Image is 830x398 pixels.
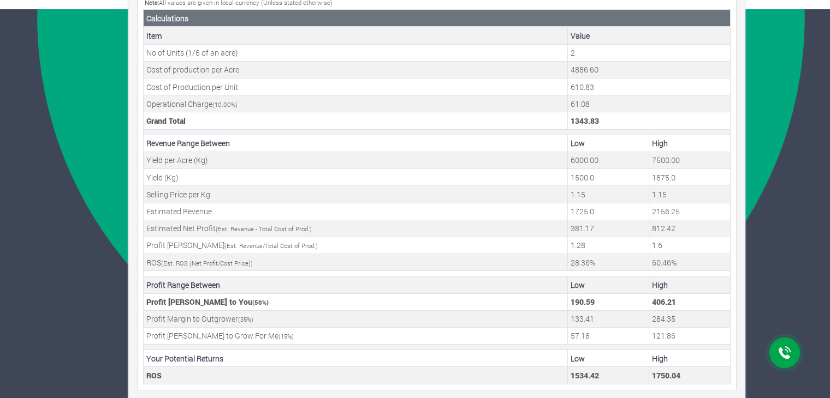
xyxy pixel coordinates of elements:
[212,100,238,108] small: ( %)
[568,254,649,271] td: Your estimated minimum ROS (Net Profit/Cost Price)
[144,95,568,112] td: Operational Charge
[571,138,585,148] b: Low
[568,293,649,310] td: Your Profit Margin (Min Estimated Profit * Profit Margin)
[568,186,649,203] td: Your estimated minimum Selling Price per Kg
[568,112,731,129] td: This is the Total Cost. (Unit Cost + (Operational Charge * Unit Cost)) * No of Units
[144,237,568,254] td: Profit [PERSON_NAME]
[649,203,731,220] td: Your estimated Revenue expected (Grand Total * Max. Est. Revenue Percentage)
[144,293,568,310] td: Profit [PERSON_NAME] to You
[649,293,731,310] td: Your Profit Margin (Max Estimated Profit * Profit Margin)
[240,315,247,323] span: 35
[652,280,668,290] b: High
[144,327,568,344] td: Profit [PERSON_NAME] to Grow For Me
[649,237,731,254] td: Your estimated maximum Profit Margin (Estimated Revenue/Total Cost of Production)
[146,31,162,41] b: Item
[571,280,585,290] b: Low
[144,10,731,27] th: Calculations
[571,353,585,364] b: Low
[144,169,568,186] td: Yield (Kg)
[649,310,731,327] td: Outgrower Profit Margin (Max Estimated Profit * Outgrower Profit Margin)
[146,280,220,290] b: Profit Range Between
[568,169,649,186] td: Your estimated minimum Yield
[649,169,731,186] td: Your estimated maximum Yield
[568,327,649,344] td: Grow For Me Profit Margin (Min Estimated Profit * Grow For Me Profit Margin)
[568,61,731,78] td: This is the cost of an Acre
[254,298,262,306] span: 50
[568,95,731,112] td: This is the operational charge by Grow For Me
[652,353,668,364] b: High
[144,367,568,384] td: ROS
[652,138,668,148] b: High
[144,79,568,95] td: Cost of Production per Unit
[278,332,294,340] small: ( %)
[224,242,318,250] small: (Est. Revenue/Total Cost of Prod.)
[144,44,568,61] td: No of Units (1/8 of an acre)
[281,332,287,340] span: 15
[649,327,731,344] td: Grow For Me Profit Margin (Max Estimated Profit * Grow For Me Profit Margin)
[146,138,230,148] b: Revenue Range Between
[649,367,731,384] td: Your Potential Maximum Return on Funding
[216,225,312,233] small: (Est. Revenue - Total Cost of Prod.)
[144,254,568,271] td: ROS
[568,310,649,327] td: Outgrower Profit Margin (Min Estimated Profit * Outgrower Profit Margin)
[568,203,649,220] td: Your estimated Revenue expected (Grand Total * Min. Est. Revenue Percentage)
[568,220,649,237] td: Your estimated Profit to be made (Estimated Revenue - Total Cost of Production)
[649,186,731,203] td: Your estimated maximum Selling Price per Kg
[161,259,253,267] small: (Est. ROS (Net Profit/Cost Price))
[252,298,269,306] small: ( %)
[144,152,568,168] td: Yield per Acre (Kg)
[144,186,568,203] td: Selling Price per Kg
[568,152,649,168] td: Your estimated minimum Yield per Acre
[146,116,186,126] b: Grand Total
[649,220,731,237] td: Your estimated Profit to be made (Estimated Revenue - Total Cost of Production)
[215,100,231,108] span: 10.00
[568,79,731,95] td: This is the cost of a Unit
[571,31,590,41] b: Value
[568,367,649,384] td: Your Potential Minimum Return on Funding
[144,203,568,220] td: Estimated Revenue
[146,353,223,364] b: Your Potential Returns
[568,237,649,254] td: Your estimated minimum Profit Margin (Estimated Revenue/Total Cost of Production)
[144,220,568,237] td: Estimated Net Profit
[144,61,568,78] td: Cost of production per Acre
[649,254,731,271] td: Your estimated maximum ROS (Net Profit/Cost Price)
[144,310,568,327] td: Profit Margin to Outgrower
[649,152,731,168] td: Your estimated maximum Yield per Acre
[568,44,731,61] td: This is the number of Units, its (1/8 of an acre)
[238,315,253,323] small: ( %)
